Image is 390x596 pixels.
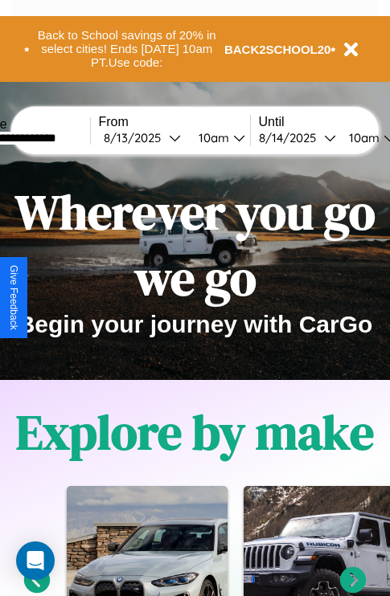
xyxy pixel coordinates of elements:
[99,115,250,129] label: From
[224,43,331,56] b: BACK2SCHOOL20
[99,129,186,146] button: 8/13/2025
[341,130,384,145] div: 10am
[259,130,324,145] div: 8 / 14 / 2025
[186,129,250,146] button: 10am
[16,399,374,465] h1: Explore by make
[104,130,169,145] div: 8 / 13 / 2025
[8,265,19,330] div: Give Feedback
[191,130,233,145] div: 10am
[30,24,224,74] button: Back to School savings of 20% in select cities! Ends [DATE] 10am PT.Use code:
[16,541,55,580] div: Open Intercom Messenger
